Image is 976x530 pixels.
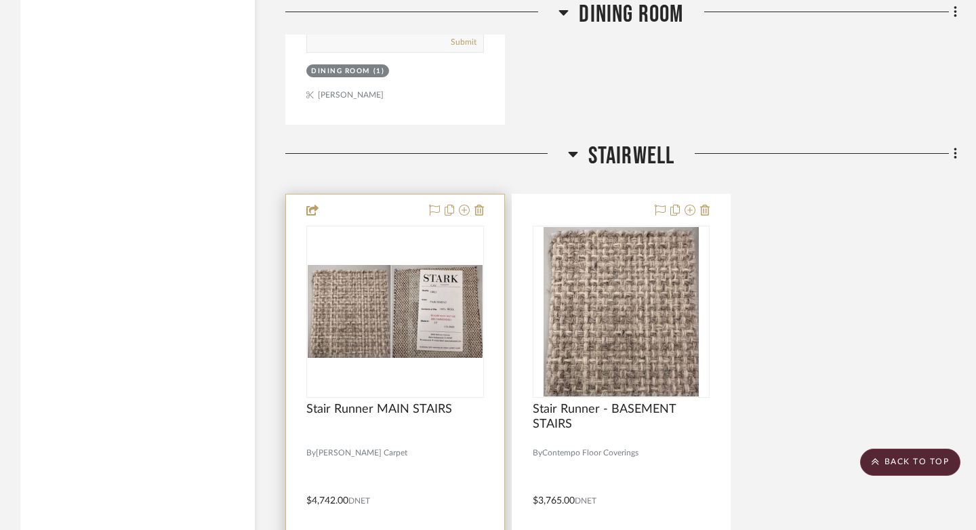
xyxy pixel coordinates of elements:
span: By [533,447,542,460]
span: Contempo Floor Coverings [542,447,638,460]
div: Dining Room [311,66,370,77]
span: [PERSON_NAME] Carpet [316,447,407,460]
span: Stair Runner - BASEMENT STAIRS [533,402,710,432]
img: Stair Runner MAIN STAIRS [308,265,483,359]
img: Stair Runner - BASEMENT STAIRS [544,227,699,396]
span: Stairwell [588,142,675,171]
span: Stair Runner MAIN STAIRS [306,402,452,417]
div: 0 [533,226,710,397]
scroll-to-top-button: BACK TO TOP [860,449,960,476]
button: Submit [451,36,476,48]
span: By [306,447,316,460]
div: 0 [307,226,483,397]
div: (1) [373,66,385,77]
